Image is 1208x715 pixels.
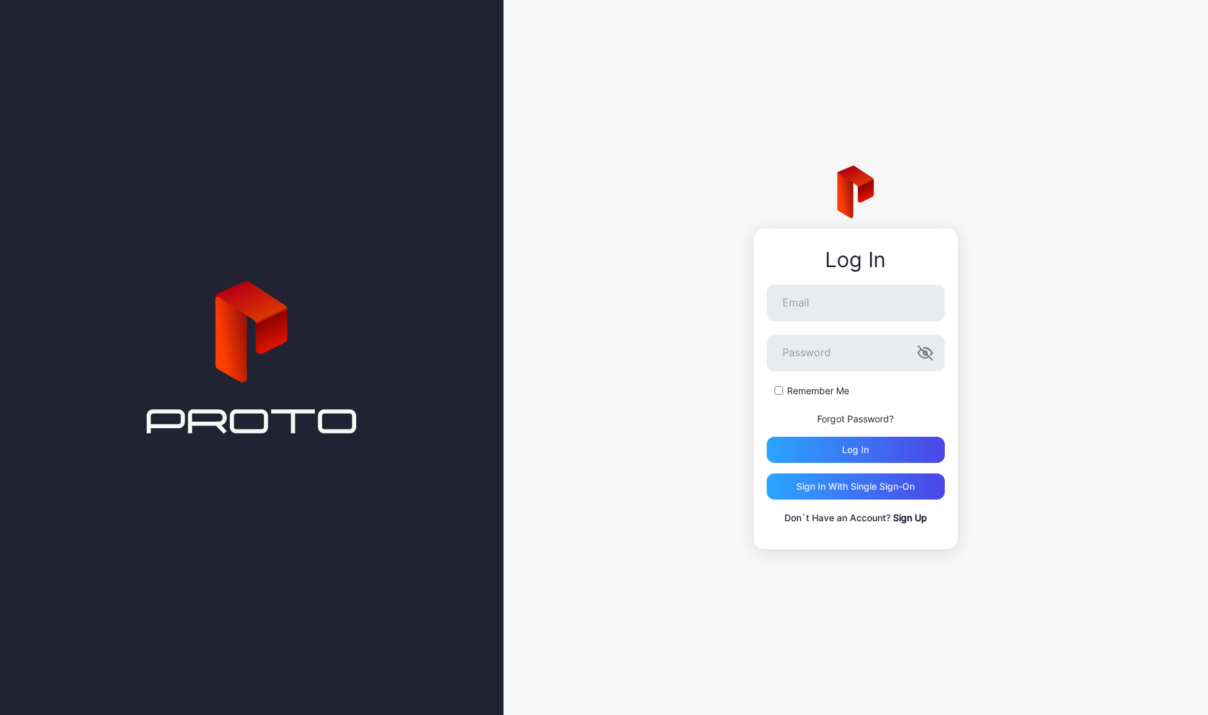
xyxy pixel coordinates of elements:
[917,345,933,361] button: Password
[767,510,945,526] p: Don`t Have an Account?
[796,481,915,492] div: Sign in With Single Sign-On
[767,473,945,500] button: Sign in With Single Sign-On
[817,413,894,424] a: Forgot Password?
[767,285,945,321] input: Email
[767,248,945,272] div: Log In
[842,445,869,455] div: Log in
[767,437,945,463] button: Log in
[787,384,849,397] label: Remember Me
[893,512,927,523] a: Sign Up
[767,335,945,371] input: Password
